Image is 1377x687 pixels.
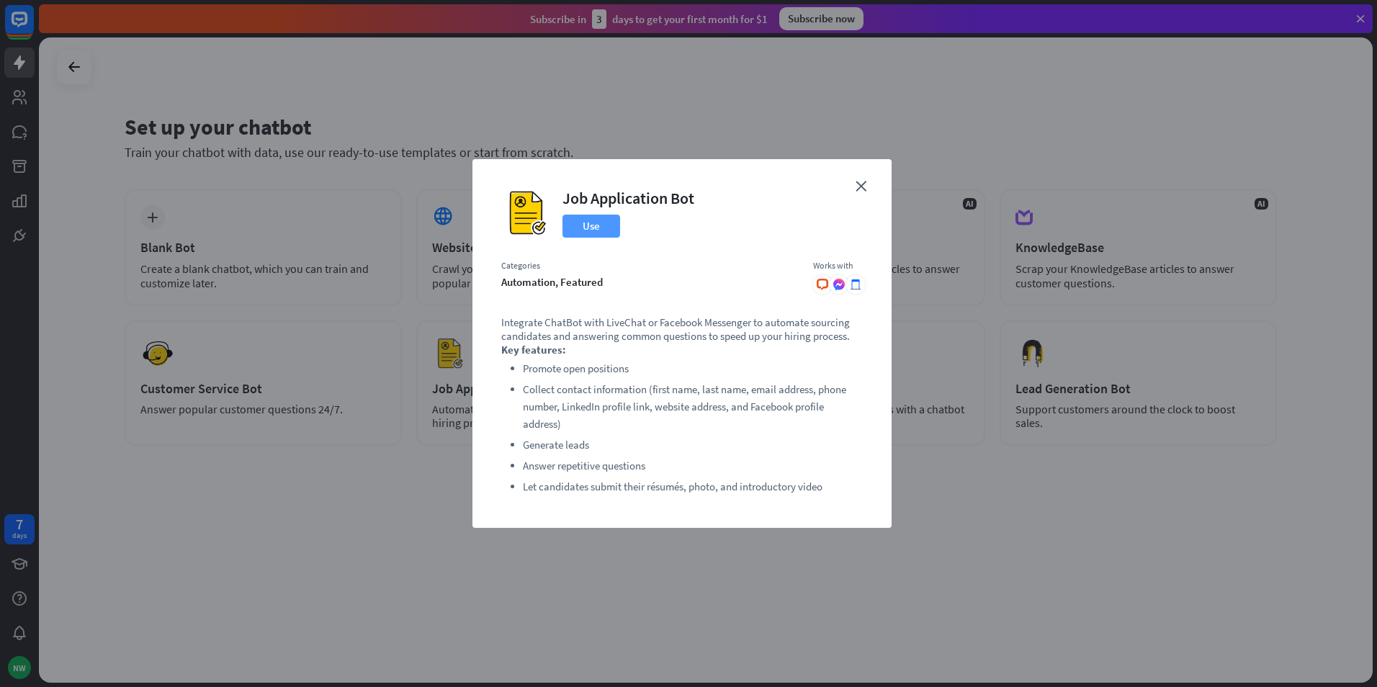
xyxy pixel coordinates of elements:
[501,343,566,356] strong: Key features:
[523,478,863,495] li: Let candidates submit their résumés, photo, and introductory video
[856,181,866,192] i: close
[501,275,799,289] div: automation, featured
[501,188,552,238] img: Job Application Bot
[813,260,863,271] div: Works with
[523,381,863,433] li: Collect contact information (first name, last name, email address, phone number, LinkedIn profile...
[523,436,863,454] li: Generate leads
[12,6,55,49] button: Open LiveChat chat widget
[523,360,863,377] li: Promote open positions
[523,457,863,475] li: Answer repetitive questions
[562,215,620,238] button: Use
[562,188,694,208] div: Job Application Bot
[501,315,863,343] p: Integrate ChatBot with LiveChat or Facebook Messenger to automate sourcing candidates and answeri...
[501,260,799,271] div: Categories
